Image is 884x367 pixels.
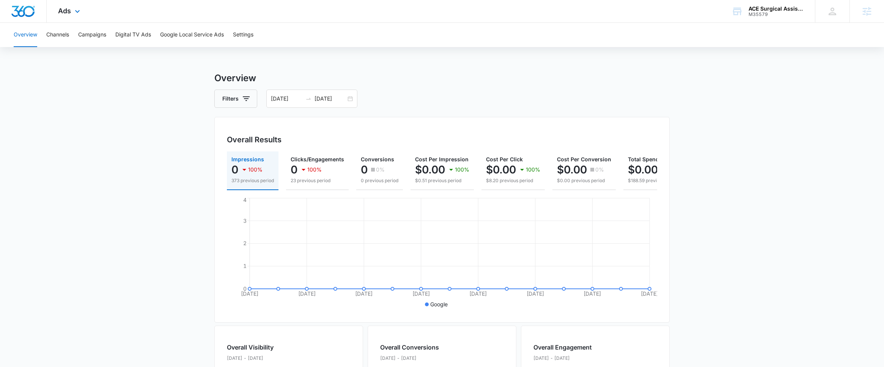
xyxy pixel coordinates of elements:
[430,300,448,308] p: Google
[486,177,540,184] p: $8.20 previous period
[243,263,247,269] tspan: 1
[241,290,258,297] tspan: [DATE]
[227,134,282,145] h3: Overall Results
[380,355,439,362] p: [DATE] - [DATE]
[526,167,540,172] p: 100%
[486,164,516,176] p: $0.00
[415,156,469,162] span: Cost Per Impression
[291,164,297,176] p: 0
[46,23,69,47] button: Channels
[749,6,804,12] div: account name
[78,23,106,47] button: Campaigns
[271,95,302,103] input: Start date
[455,167,469,172] p: 100%
[486,156,523,162] span: Cost Per Click
[527,290,544,297] tspan: [DATE]
[557,156,611,162] span: Cost Per Conversion
[214,90,257,108] button: Filters
[361,156,394,162] span: Conversions
[231,156,264,162] span: Impressions
[227,343,274,352] h2: Overall Visibility
[243,240,247,246] tspan: 2
[557,164,587,176] p: $0.00
[231,177,274,184] p: 373 previous period
[227,355,274,362] p: [DATE] - [DATE]
[584,290,601,297] tspan: [DATE]
[243,217,247,224] tspan: 3
[243,197,247,203] tspan: 4
[628,164,658,176] p: $0.00
[231,164,238,176] p: 0
[361,177,398,184] p: 0 previous period
[160,23,224,47] button: Google Local Service Ads
[14,23,37,47] button: Overview
[415,177,469,184] p: $0.51 previous period
[291,156,344,162] span: Clicks/Engagements
[641,290,658,297] tspan: [DATE]
[115,23,151,47] button: Digital TV Ads
[415,164,445,176] p: $0.00
[533,343,592,352] h2: Overall Engagement
[749,12,804,17] div: account id
[628,156,659,162] span: Total Spend
[298,290,316,297] tspan: [DATE]
[248,167,263,172] p: 100%
[412,290,430,297] tspan: [DATE]
[355,290,373,297] tspan: [DATE]
[305,96,311,102] span: swap-right
[628,177,682,184] p: $188.59 previous period
[315,95,346,103] input: End date
[307,167,322,172] p: 100%
[533,355,592,362] p: [DATE] - [DATE]
[380,343,439,352] h2: Overall Conversions
[595,167,604,172] p: 0%
[469,290,487,297] tspan: [DATE]
[233,23,253,47] button: Settings
[361,164,368,176] p: 0
[243,285,247,292] tspan: 0
[305,96,311,102] span: to
[58,7,71,15] span: Ads
[291,177,344,184] p: 23 previous period
[557,177,611,184] p: $0.00 previous period
[376,167,385,172] p: 0%
[214,71,670,85] h3: Overview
